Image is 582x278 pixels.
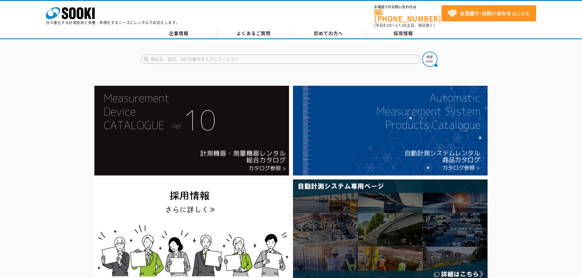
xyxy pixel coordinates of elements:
a: 企業情報 [141,29,216,38]
span: はこちら [448,9,529,18]
img: Catalog Ver10 [94,86,289,175]
img: btn_search.png [422,52,437,67]
span: (平日 ～ 土日、祝日除く) [374,23,435,28]
span: 初めての方へ [314,30,343,37]
a: 採用情報 [366,29,441,38]
p: 日々進化する計測技術と多種・多様化するニーズにレンタルでお応えします。 [46,21,180,24]
a: よくあるご質問 [216,29,291,38]
span: 8:50 [383,23,392,28]
img: 自動計測システムカタログ [293,86,488,175]
input: 商品名、型式、NETIS番号を入力してください [141,55,420,64]
a: お見積り･お問い合わせはこちら [441,5,536,21]
a: 初めての方へ [291,29,366,38]
span: お電話でのお問い合わせは [374,5,441,9]
strong: お見積り･お問い合わせ [460,9,511,17]
span: 17:30 [396,23,407,28]
a: [PHONE_NUMBER] [374,9,441,22]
